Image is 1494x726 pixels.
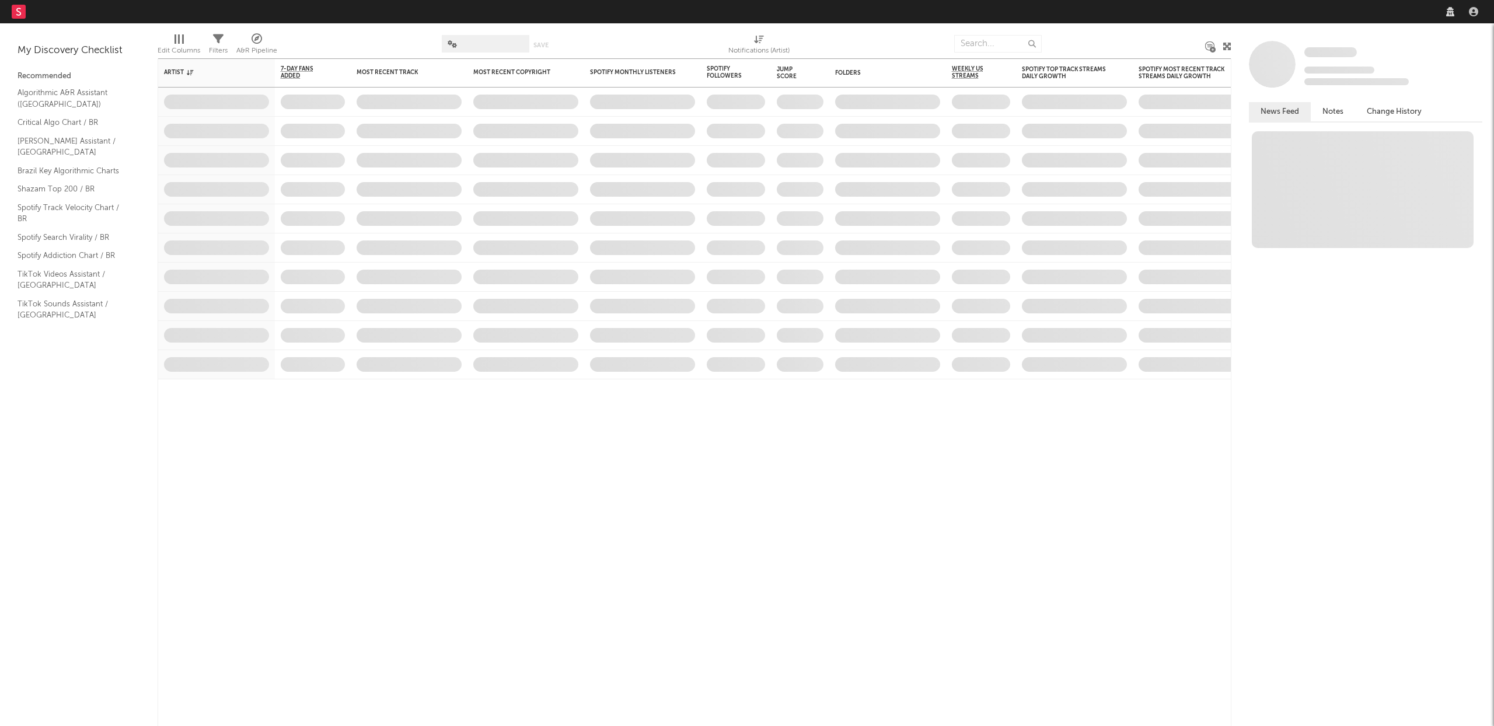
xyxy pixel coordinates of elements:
a: Algorithmic A&R Assistant ([GEOGRAPHIC_DATA]) [18,86,128,110]
div: Edit Columns [158,29,200,63]
a: Spotify Track Velocity Chart / BR [18,201,128,225]
div: A&R Pipeline [236,44,277,58]
span: Some Artist [1304,47,1357,57]
div: Recommended [18,69,140,83]
button: Notes [1311,102,1355,121]
div: Notifications (Artist) [728,29,790,63]
a: [PERSON_NAME] Assistant / [GEOGRAPHIC_DATA] [18,135,128,159]
button: Change History [1355,102,1433,121]
a: TikTok Videos Assistant / [GEOGRAPHIC_DATA] [18,268,128,292]
a: Brazil Key Algorithmic Charts [18,165,128,177]
a: TikTok Sounds Assistant / [GEOGRAPHIC_DATA] [18,298,128,322]
div: Filters [209,44,228,58]
div: Spotify Most Recent Track Streams Daily Growth [1139,66,1226,80]
div: Spotify Monthly Listeners [590,69,678,76]
a: Spotify Addiction Chart / BR [18,249,128,262]
div: Spotify Followers [707,65,748,79]
span: Tracking Since: [DATE] [1304,67,1374,74]
a: Shazam Top 200 / BR [18,183,128,196]
div: Most Recent Track [357,69,444,76]
a: Spotify Search Virality / BR [18,231,128,244]
input: Search... [954,35,1042,53]
div: Edit Columns [158,44,200,58]
div: My Discovery Checklist [18,44,140,58]
a: Some Artist [1304,47,1357,58]
div: Folders [835,69,923,76]
a: Critical Algo Chart / BR [18,116,128,129]
div: Jump Score [777,66,806,80]
button: News Feed [1249,102,1311,121]
span: 7-Day Fans Added [281,65,327,79]
div: Most Recent Copyright [473,69,561,76]
div: Filters [209,29,228,63]
div: Artist [164,69,252,76]
span: Weekly US Streams [952,65,993,79]
div: A&R Pipeline [236,29,277,63]
div: Notifications (Artist) [728,44,790,58]
button: Save [533,42,549,48]
div: Spotify Top Track Streams Daily Growth [1022,66,1109,80]
span: 0 fans last week [1304,78,1409,85]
